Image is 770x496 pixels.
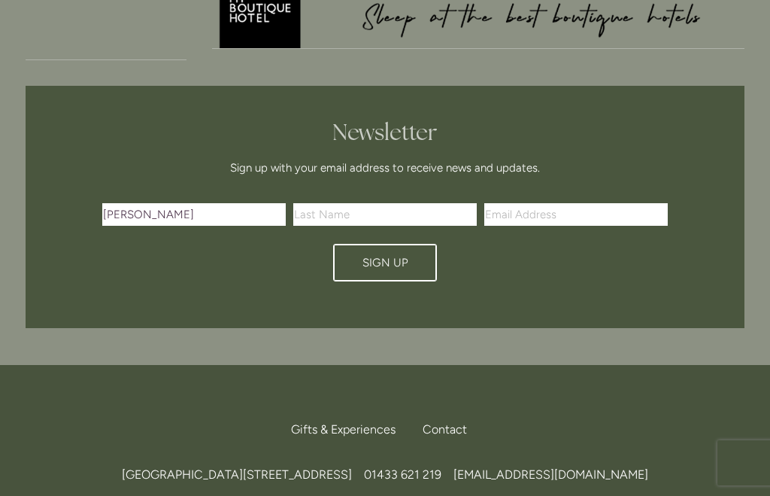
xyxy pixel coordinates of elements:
[293,203,477,226] input: Last Name
[364,467,441,482] a: 01433 621 219
[108,159,662,177] p: Sign up with your email address to receive news and updates.
[362,256,408,269] span: Sign Up
[291,413,408,446] a: Gifts & Experiences
[411,413,479,446] div: Contact
[484,203,668,226] input: Email Address
[453,467,648,482] a: [EMAIL_ADDRESS][DOMAIN_NAME]
[291,422,396,437] span: Gifts & Experiences
[102,203,286,226] input: First Name
[108,119,662,146] h2: Newsletter
[122,467,352,482] span: [GEOGRAPHIC_DATA][STREET_ADDRESS]
[333,244,437,281] button: Sign Up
